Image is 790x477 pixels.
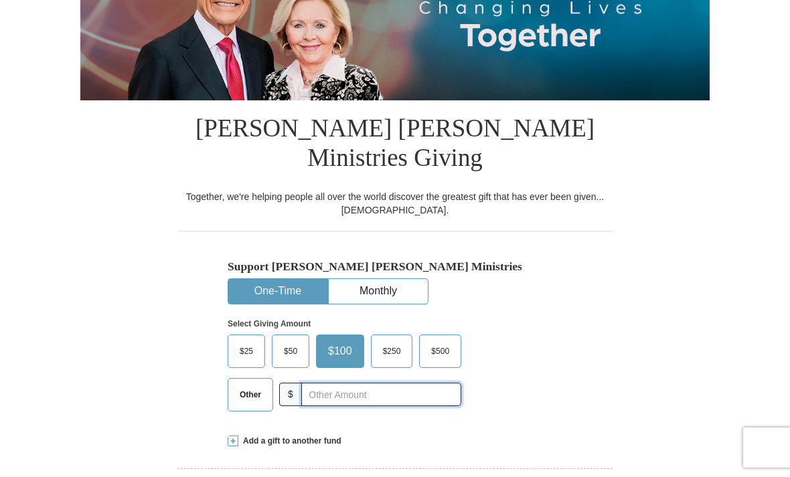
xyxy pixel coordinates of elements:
span: $100 [321,341,359,361]
button: Monthly [329,279,428,304]
div: Together, we're helping people all over the world discover the greatest gift that has ever been g... [177,190,613,217]
span: $ [279,383,302,406]
span: $50 [277,341,304,361]
h5: Support [PERSON_NAME] [PERSON_NAME] Ministries [228,260,562,274]
span: $250 [376,341,408,361]
button: One-Time [228,279,327,304]
h1: [PERSON_NAME] [PERSON_NAME] Ministries Giving [177,100,613,190]
span: Add a gift to another fund [238,436,341,447]
strong: Select Giving Amount [228,319,311,328]
span: $25 [233,341,260,361]
span: Other [233,385,268,405]
span: $500 [424,341,456,361]
input: Other Amount [301,383,461,406]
